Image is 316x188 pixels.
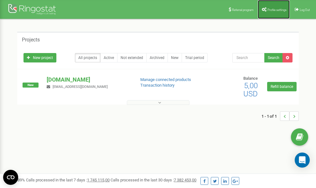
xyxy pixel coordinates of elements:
[232,53,265,62] input: Search
[146,53,168,62] a: Archived
[300,8,310,12] span: Log Out
[262,105,299,127] nav: ...
[267,82,297,91] a: Refill balance
[23,53,56,62] a: New project
[174,178,196,182] u: 7 382 453,00
[53,85,108,89] span: [EMAIL_ADDRESS][DOMAIN_NAME]
[262,111,280,121] span: 1 - 1 of 1
[87,178,110,182] u: 1 745 115,00
[232,8,254,12] span: Referral program
[111,178,196,182] span: Calls processed in the last 30 days :
[243,76,258,81] span: Balance
[264,53,283,62] button: Search
[47,76,130,84] p: [DOMAIN_NAME]
[267,8,287,12] span: Profile settings
[75,53,101,62] a: All projects
[295,153,310,168] div: Open Intercom Messenger
[168,53,182,62] a: New
[243,81,258,98] span: 5,00 USD
[182,53,208,62] a: Trial period
[26,178,110,182] span: Calls processed in the last 7 days :
[23,83,39,88] span: New
[100,53,117,62] a: Active
[140,77,191,82] a: Manage connected products
[3,170,18,185] button: Open CMP widget
[117,53,147,62] a: Not extended
[140,83,174,88] a: Transaction history
[22,37,40,43] h5: Projects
